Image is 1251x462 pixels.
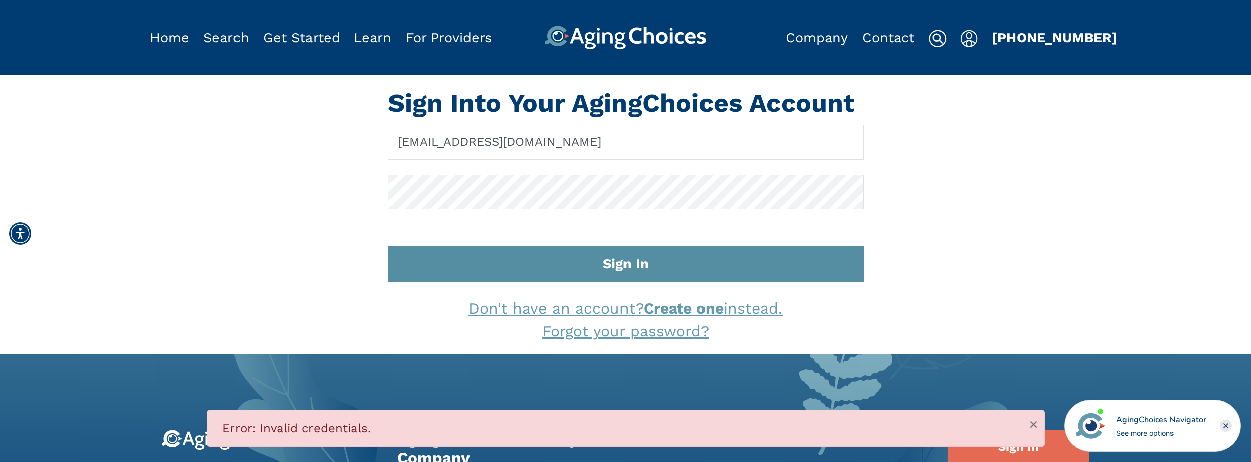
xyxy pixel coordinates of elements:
[644,299,724,317] strong: Create one
[207,410,1045,447] div: Error: Invalid credentials.
[992,30,1117,46] a: [PHONE_NUMBER]
[1030,419,1037,430] button: Dismiss
[203,26,249,50] div: Popover trigger
[1116,414,1206,426] div: AgingChoices Navigator
[786,30,848,46] a: Company
[1220,420,1232,432] div: Close
[207,410,1045,447] div: Notifications
[542,322,709,340] a: Forgot your password?
[928,30,947,48] img: search-icon.svg
[203,30,249,46] a: Search
[1116,428,1206,438] div: See more options
[862,30,914,46] a: Contact
[388,175,864,209] input: Password
[960,30,978,48] img: user-icon.svg
[388,246,864,282] button: Sign In
[150,30,189,46] a: Home
[354,30,392,46] a: Learn
[263,30,340,46] a: Get Started
[406,30,492,46] a: For Providers
[162,430,298,450] img: 9-logo.svg
[388,88,864,119] h1: Sign Into Your AgingChoices Account
[544,26,706,50] img: AgingChoices
[388,125,864,160] input: Email
[1073,409,1108,443] img: avatar
[9,222,31,245] div: Accessibility Menu
[468,299,783,317] a: Don't have an account?Create oneinstead.
[960,26,978,50] div: Popover trigger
